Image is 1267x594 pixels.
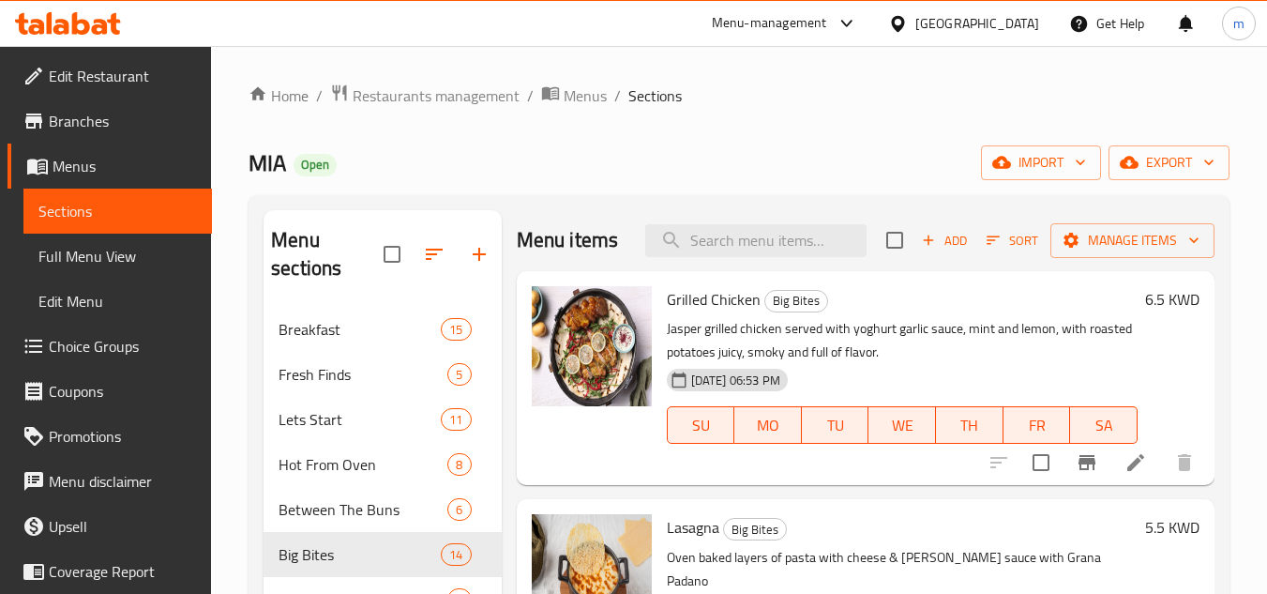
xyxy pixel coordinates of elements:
span: Sort [987,230,1038,251]
a: Menu disclaimer [8,459,212,504]
span: Hot From Oven [279,453,447,476]
a: Sections [23,189,212,234]
h6: 6.5 KWD [1145,286,1199,312]
li: / [614,84,621,107]
span: Grilled Chicken [667,285,761,313]
a: Choice Groups [8,324,212,369]
a: Menus [541,84,607,108]
span: 14 [442,546,470,564]
span: SA [1078,412,1130,439]
span: Edit Restaurant [49,65,197,87]
li: / [527,84,534,107]
span: Lasagna [667,513,719,541]
span: Add [919,230,970,251]
span: Menus [564,84,607,107]
span: m [1233,13,1244,34]
div: Hot From Oven8 [264,442,501,487]
button: MO [734,406,802,444]
a: Upsell [8,504,212,549]
input: search [645,224,867,257]
div: Between The Buns6 [264,487,501,532]
span: 11 [442,411,470,429]
span: Menu disclaimer [49,470,197,493]
button: Sort [982,226,1043,255]
span: TH [943,412,996,439]
span: [DATE] 06:53 PM [684,372,788,389]
a: Promotions [8,414,212,459]
span: 8 [448,456,470,474]
a: Restaurants management [330,84,520,108]
span: Full Menu View [38,245,197,267]
nav: breadcrumb [249,84,1229,108]
button: SA [1070,406,1138,444]
span: 6 [448,501,470,519]
span: SU [675,412,728,439]
a: Menus [8,144,212,189]
span: Promotions [49,425,197,448]
a: Edit menu item [1124,451,1147,474]
button: export [1109,145,1229,180]
span: 15 [442,321,470,339]
button: Manage items [1050,223,1214,258]
a: Edit Menu [23,279,212,324]
span: export [1124,151,1214,175]
button: SU [667,406,735,444]
span: Upsell [49,515,197,538]
h2: Menu sections [271,226,383,282]
a: Home [249,84,309,107]
div: Lets Start11 [264,397,501,442]
p: Oven baked layers of pasta with cheese & [PERSON_NAME] sauce with Grana Padano [667,546,1138,593]
span: Fresh Finds [279,363,447,386]
span: Add item [914,226,974,255]
div: Menu-management [712,12,827,35]
span: Between The Buns [279,498,447,521]
a: Edit Restaurant [8,53,212,99]
span: Coupons [49,380,197,403]
span: 5 [448,366,470,384]
span: Lets Start [279,408,441,431]
div: items [447,453,471,476]
span: Open [294,157,337,173]
button: WE [868,406,936,444]
span: Sections [38,200,197,222]
span: Big Bites [279,543,441,566]
button: TH [936,406,1003,444]
div: Breakfast15 [264,307,501,352]
h6: 5.5 KWD [1145,514,1199,541]
span: import [996,151,1086,175]
span: Choice Groups [49,335,197,358]
span: Coverage Report [49,560,197,583]
div: items [447,363,471,386]
p: Jasper grilled chicken served with yoghurt garlic sauce, mint and lemon, with roasted potatoes ju... [667,317,1138,364]
span: Sort items [974,226,1050,255]
span: Sections [628,84,682,107]
h2: Menu items [517,226,619,254]
span: WE [876,412,928,439]
button: import [981,145,1101,180]
div: Big Bites14 [264,532,501,577]
span: Branches [49,110,197,132]
button: delete [1162,440,1207,485]
div: Open [294,154,337,176]
div: items [441,408,471,431]
span: MO [742,412,794,439]
span: Select all sections [372,235,412,274]
div: items [441,318,471,341]
button: TU [802,406,869,444]
span: Edit Menu [38,290,197,312]
div: Big Bites [723,518,787,541]
div: [GEOGRAPHIC_DATA] [915,13,1039,34]
span: Select section [875,221,914,260]
button: Branch-specific-item [1064,440,1109,485]
div: Big Bites [764,290,828,312]
img: Grilled Chicken [532,286,652,406]
div: items [441,543,471,566]
span: Breakfast [279,318,441,341]
a: Coverage Report [8,549,212,594]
